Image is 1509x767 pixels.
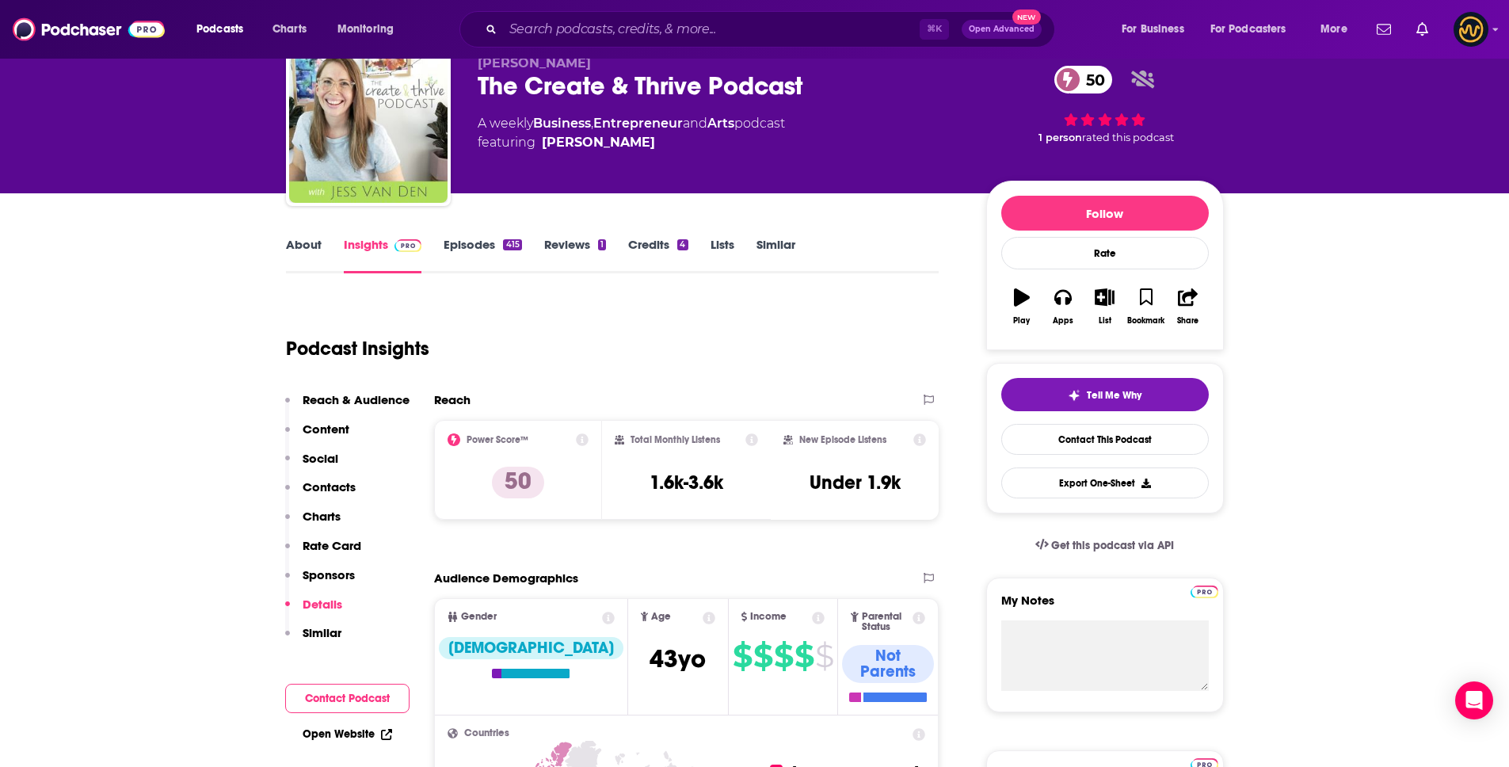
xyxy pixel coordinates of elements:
[303,727,392,741] a: Open Website
[920,19,949,40] span: ⌘ K
[286,337,429,361] h1: Podcast Insights
[285,479,356,509] button: Contacts
[1013,316,1030,326] div: Play
[544,237,606,273] a: Reviews1
[467,434,528,445] h2: Power Score™
[842,645,934,683] div: Not Parents
[750,612,787,622] span: Income
[285,509,341,538] button: Charts
[289,44,448,203] img: The Create & Thrive Podcast
[1191,583,1218,598] a: Pro website
[1038,132,1082,143] span: 1 person
[303,567,355,582] p: Sponsors
[986,55,1224,154] div: 50 1 personrated this podcast
[285,422,349,451] button: Content
[303,509,341,524] p: Charts
[337,18,394,40] span: Monitoring
[492,467,544,498] p: 50
[1054,66,1113,93] a: 50
[303,422,349,437] p: Content
[1200,17,1309,42] button: open menu
[1082,132,1174,143] span: rated this podcast
[1051,539,1174,552] span: Get this podcast via API
[810,471,901,494] h3: Under 1.9k
[733,643,752,669] span: $
[1127,316,1164,326] div: Bookmark
[1001,593,1209,620] label: My Notes
[598,239,606,250] div: 1
[1455,681,1493,719] div: Open Intercom Messenger
[1099,316,1111,326] div: List
[651,612,671,622] span: Age
[707,116,734,131] a: Arts
[303,451,338,466] p: Social
[1084,278,1125,335] button: List
[474,11,1070,48] div: Search podcasts, credits, & more...
[303,597,342,612] p: Details
[285,567,355,597] button: Sponsors
[795,643,814,669] span: $
[1320,18,1347,40] span: More
[478,133,785,152] span: featuring
[1210,18,1286,40] span: For Podcasters
[1370,16,1397,43] a: Show notifications dropdown
[542,133,655,152] a: Jess Van Den
[1001,237,1209,269] div: Rate
[1001,424,1209,455] a: Contact This Podcast
[196,18,243,40] span: Podcasts
[1454,12,1488,47] span: Logged in as LowerStreet
[1070,66,1113,93] span: 50
[303,392,410,407] p: Reach & Audience
[286,237,322,273] a: About
[303,625,341,640] p: Similar
[593,116,683,131] a: Entrepreneur
[862,612,910,632] span: Parental Status
[439,637,623,659] div: [DEMOGRAPHIC_DATA]
[1122,18,1184,40] span: For Business
[677,239,688,250] div: 4
[285,392,410,422] button: Reach & Audience
[962,20,1042,39] button: Open AdvancedNew
[478,55,591,71] span: [PERSON_NAME]
[464,728,509,738] span: Countries
[503,17,920,42] input: Search podcasts, credits, & more...
[650,643,706,674] span: 43 yo
[1087,389,1141,402] span: Tell Me Why
[1454,12,1488,47] img: User Profile
[13,14,165,44] img: Podchaser - Follow, Share and Rate Podcasts
[1111,17,1204,42] button: open menu
[262,17,316,42] a: Charts
[326,17,414,42] button: open menu
[303,479,356,494] p: Contacts
[1042,278,1084,335] button: Apps
[434,392,471,407] h2: Reach
[1191,586,1218,598] img: Podchaser Pro
[1023,526,1187,565] a: Get this podcast via API
[774,643,793,669] span: $
[799,434,886,445] h2: New Episode Listens
[285,625,341,654] button: Similar
[461,612,497,622] span: Gender
[503,239,521,250] div: 415
[285,451,338,480] button: Social
[591,116,593,131] span: ,
[711,237,734,273] a: Lists
[444,237,521,273] a: Episodes415
[1177,316,1198,326] div: Share
[1309,17,1367,42] button: open menu
[1068,389,1080,402] img: tell me why sparkle
[478,114,785,152] div: A weekly podcast
[185,17,264,42] button: open menu
[1001,378,1209,411] button: tell me why sparkleTell Me Why
[285,684,410,713] button: Contact Podcast
[1126,278,1167,335] button: Bookmark
[285,538,361,567] button: Rate Card
[1410,16,1435,43] a: Show notifications dropdown
[434,570,578,586] h2: Audience Demographics
[628,237,688,273] a: Credits4
[533,116,591,131] a: Business
[272,18,307,40] span: Charts
[756,237,795,273] a: Similar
